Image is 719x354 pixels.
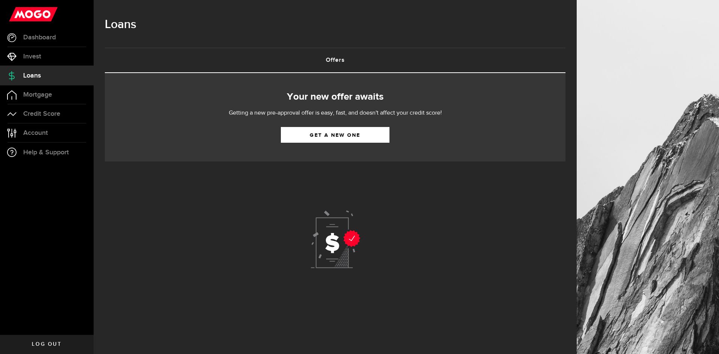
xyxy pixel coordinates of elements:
[23,111,60,117] span: Credit Score
[105,48,565,73] ul: Tabs Navigation
[105,48,565,72] a: Offers
[116,89,554,105] h2: Your new offer awaits
[281,127,389,143] a: Get a new one
[23,149,69,156] span: Help & Support
[23,91,52,98] span: Mortgage
[206,109,464,118] p: Getting a new pre-approval offer is easy, fast, and doesn't affect your credit score!
[23,72,41,79] span: Loans
[23,34,56,41] span: Dashboard
[23,130,48,136] span: Account
[32,342,61,347] span: Log out
[688,323,719,354] iframe: LiveChat chat widget
[105,15,565,34] h1: Loans
[23,53,41,60] span: Invest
